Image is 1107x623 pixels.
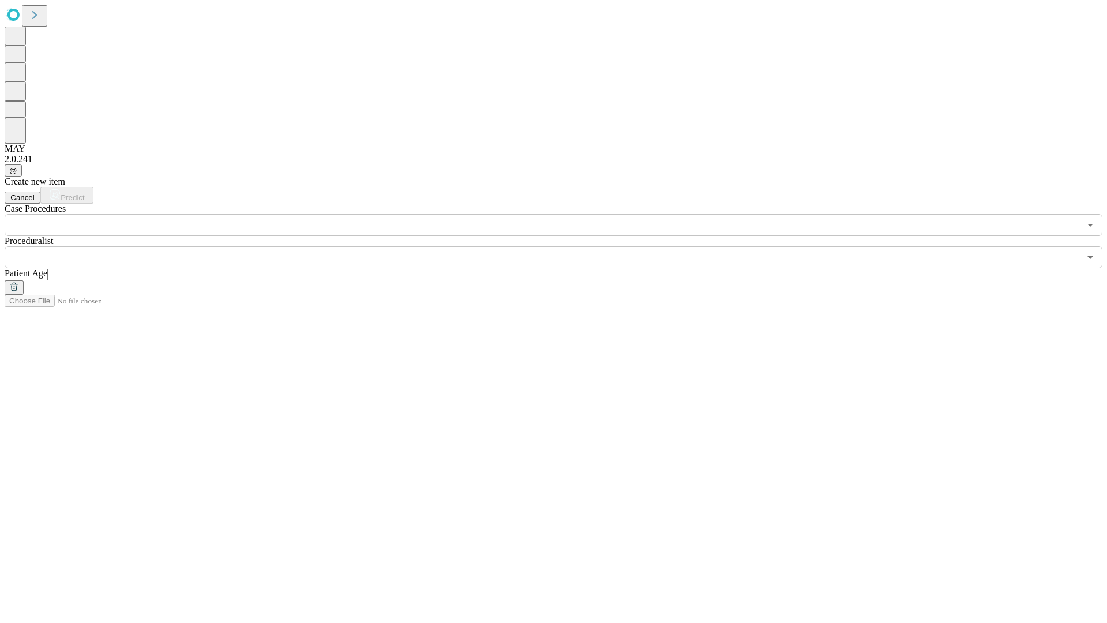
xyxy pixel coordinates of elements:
[5,177,65,186] span: Create new item
[5,268,47,278] span: Patient Age
[5,236,53,246] span: Proceduralist
[9,166,17,175] span: @
[1082,249,1098,265] button: Open
[1082,217,1098,233] button: Open
[5,154,1102,164] div: 2.0.241
[61,193,84,202] span: Predict
[5,204,66,213] span: Scheduled Procedure
[5,192,40,204] button: Cancel
[40,187,93,204] button: Predict
[5,164,22,177] button: @
[10,193,35,202] span: Cancel
[5,144,1102,154] div: MAY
